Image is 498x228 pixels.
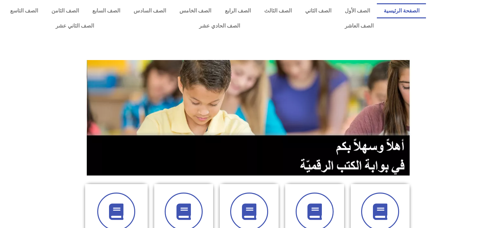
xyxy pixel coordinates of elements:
a: الصف السابع [85,3,127,18]
a: الصفحة الرئيسية [377,3,426,18]
a: الصف الثامن [45,3,85,18]
a: الصف الثاني [298,3,338,18]
a: الصف الأول [338,3,377,18]
a: الصف العاشر [292,18,426,33]
a: الصف السادس [127,3,173,18]
a: الصف الرابع [218,3,257,18]
a: الصف الخامس [173,3,218,18]
a: الصف الثالث [257,3,298,18]
a: الصف الحادي عشر [146,18,292,33]
a: الصف الثاني عشر [3,18,146,33]
a: الصف التاسع [3,3,45,18]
